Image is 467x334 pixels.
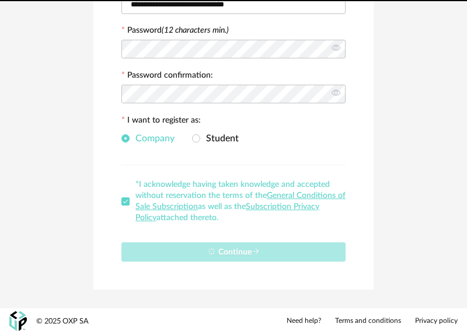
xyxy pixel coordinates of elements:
a: Need help? [287,316,321,326]
i: (12 characters min.) [162,26,229,34]
span: Company [130,134,175,143]
label: I want to register as: [121,116,201,127]
img: OXP [9,311,27,332]
span: Student [200,134,239,143]
label: Password [127,26,229,34]
a: Privacy policy [415,316,458,326]
a: Terms and conditions [335,316,401,326]
a: General Conditions of Sale Subscription [135,192,346,211]
div: © 2025 OXP SA [36,316,89,326]
a: Subscription Privacy Policy [135,203,319,222]
label: Password confirmation: [121,71,213,82]
span: *I acknowledge having taken knowledge and accepted without reservation the terms of the as well a... [135,180,346,222]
